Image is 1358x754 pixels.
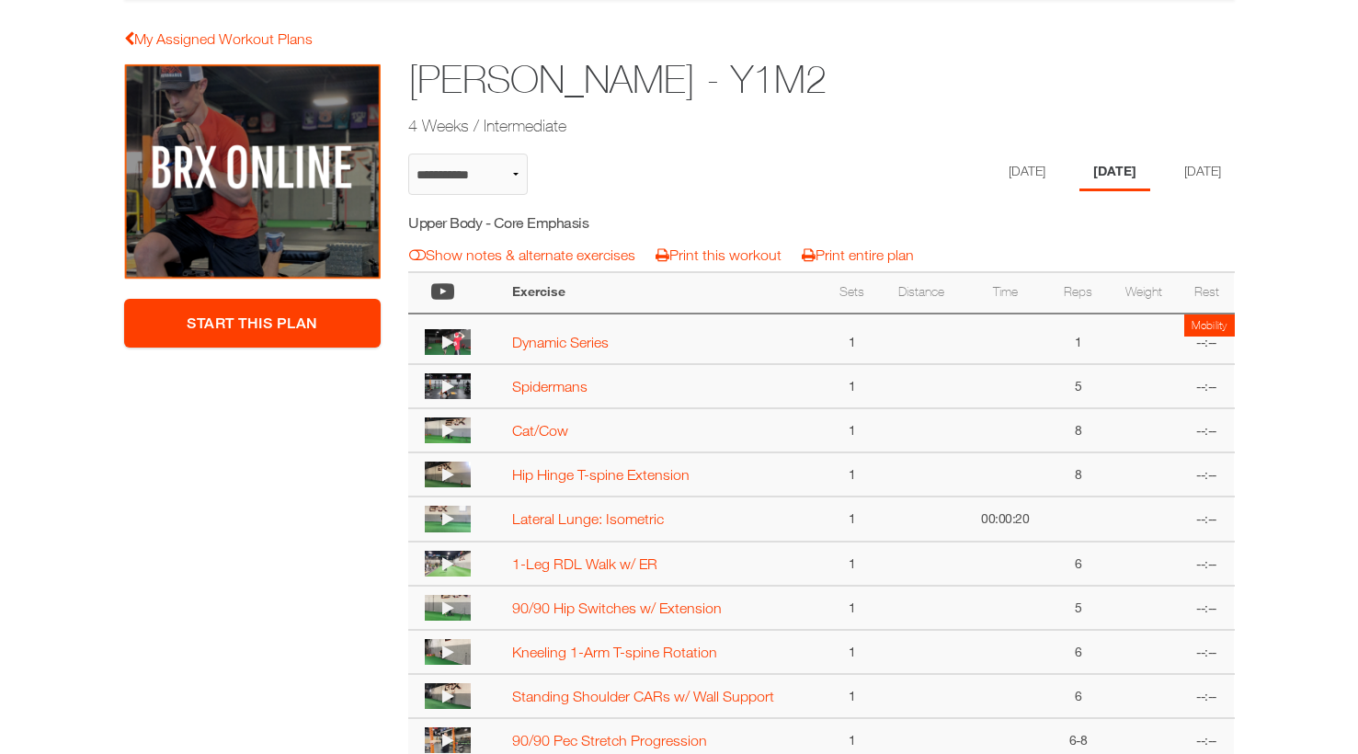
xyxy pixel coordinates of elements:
[1048,674,1109,718] td: 6
[1179,497,1234,541] td: --:--
[825,497,880,541] td: 1
[124,299,382,348] a: Start This Plan
[1179,272,1234,314] th: Rest
[995,154,1059,191] li: Day 1
[425,639,471,665] img: thumbnail.png
[124,63,382,280] img: Brody Remillard - Y1M2
[425,727,471,753] img: thumbnail.png
[825,272,880,314] th: Sets
[512,600,722,616] a: 90/90 Hip Switches w/ Extension
[825,314,880,365] td: 1
[425,329,471,355] img: thumbnail.png
[408,52,1092,107] h1: [PERSON_NAME] - Y1M2
[1048,364,1109,408] td: 5
[963,497,1047,541] td: 00:00:20
[1048,452,1109,497] td: 8
[512,732,707,748] a: 90/90 Pec Stretch Progression
[503,272,825,314] th: Exercise
[656,246,782,263] a: Print this workout
[425,595,471,621] img: thumbnail.png
[825,630,880,674] td: 1
[825,452,880,497] td: 1
[1108,272,1179,314] th: Weight
[512,644,717,660] a: Kneeling 1-Arm T-spine Rotation
[425,551,471,577] img: thumbnail.png
[425,506,471,531] img: 1922607917-9aaa1c268c54435af12a1763c072f4fee5ce5de469987bf4d84318f17abee9db-d_256x144
[1179,674,1234,718] td: --:--
[1048,314,1109,365] td: 1
[825,674,880,718] td: 1
[1048,542,1109,586] td: 6
[512,422,568,439] a: Cat/Cow
[1179,408,1234,452] td: --:--
[512,378,588,394] a: Spidermans
[425,373,471,399] img: thumbnail.png
[1179,542,1234,586] td: --:--
[1170,154,1235,191] li: Day 3
[124,30,313,47] a: My Assigned Workout Plans
[1184,314,1235,337] td: Mobility
[512,334,609,350] a: Dynamic Series
[1179,364,1234,408] td: --:--
[512,466,690,483] a: Hip Hinge T-spine Extension
[1079,154,1150,191] li: Day 2
[425,683,471,709] img: thumbnail.png
[1048,630,1109,674] td: 6
[425,462,471,487] img: thumbnail.png
[802,246,914,263] a: Print entire plan
[408,114,1092,137] h2: 4 Weeks / Intermediate
[1048,272,1109,314] th: Reps
[1179,452,1234,497] td: --:--
[825,408,880,452] td: 1
[408,212,736,233] h5: Upper Body - Core Emphasis
[512,555,657,572] a: 1-Leg RDL Walk w/ ER
[825,586,880,630] td: 1
[1048,586,1109,630] td: 5
[1179,586,1234,630] td: --:--
[425,417,471,443] img: thumbnail.png
[825,542,880,586] td: 1
[825,364,880,408] td: 1
[512,688,774,704] a: Standing Shoulder CARs w/ Wall Support
[963,272,1047,314] th: Time
[409,246,635,263] a: Show notes & alternate exercises
[880,272,963,314] th: Distance
[512,510,664,527] a: Lateral Lunge: Isometric
[1179,630,1234,674] td: --:--
[1179,314,1234,365] td: --:--
[1048,408,1109,452] td: 8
